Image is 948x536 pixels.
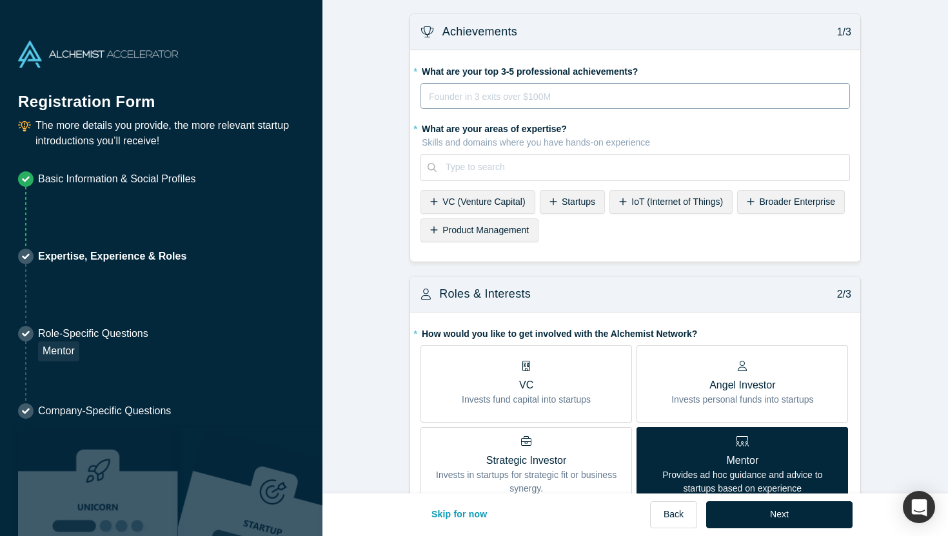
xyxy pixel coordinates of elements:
[420,218,538,242] div: Product Management
[420,61,850,79] label: What are your top 3-5 professional achievements?
[38,249,186,264] p: Expertise, Experience & Roles
[706,501,853,528] button: Next
[646,468,838,495] p: Provides ad hoc guidance and advice to startups based on experience
[422,136,850,149] p: Skills and domains where you have hands-on experience
[430,453,622,468] p: Strategic Investor
[650,501,697,528] button: Back
[609,190,733,214] div: IoT (Internet of Things)
[18,41,178,68] img: Alchemist Accelerator Logo
[420,118,850,149] label: What are your areas of expertise?
[18,77,304,113] h1: Registration Form
[442,23,517,41] h3: Achievements
[462,393,591,407] p: Invests fund capital into startups
[646,453,838,468] p: Mentor
[830,287,851,302] p: 2/3
[442,196,525,207] span: VC (Venture Capital)
[631,196,723,207] span: IoT (Internet of Things)
[759,196,835,207] span: Broader Enterprise
[430,89,842,115] div: rdw-editor
[671,393,813,407] p: Invests personal funds into startups
[420,190,535,214] div: VC (Venture Capital)
[35,118,304,149] p: The more details you provide, the more relevant startup introductions you’ll receive!
[38,326,148,341] p: Role-Specific Questions
[562,196,595,207] span: Startups
[38,403,171,419] p: Company-Specific Questions
[442,225,529,235] span: Product Management
[671,378,813,393] p: Angel Investor
[420,83,850,109] div: rdw-wrapper
[418,501,501,528] button: Skip for now
[430,468,622,495] p: Invests in startups for strategic fit or business synergy.
[540,190,605,214] div: Startups
[38,341,79,361] div: Mentor
[830,24,851,40] p: 1/3
[420,323,850,341] label: How would you like to get involved with the Alchemist Network?
[462,378,591,393] p: VC
[737,190,845,214] div: Broader Enterprise
[439,285,531,303] h3: Roles & Interests
[38,171,196,187] p: Basic Information & Social Profiles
